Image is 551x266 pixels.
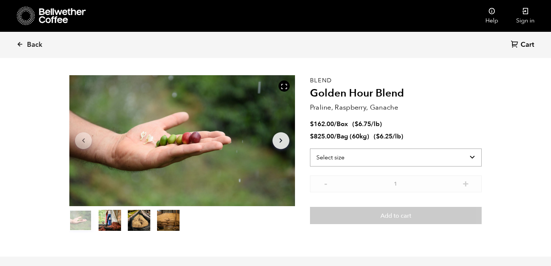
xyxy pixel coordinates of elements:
h2: Golden Hour Blend [310,87,482,100]
span: /lb [392,132,401,141]
span: ( ) [352,120,382,128]
button: + [461,179,470,187]
span: $ [310,132,314,141]
span: $ [376,132,380,141]
span: ( ) [374,132,403,141]
span: / [334,120,337,128]
p: Praline, Raspberry, Ganache [310,103,482,113]
span: /lb [371,120,380,128]
button: Add to cart [310,207,482,224]
button: - [321,179,331,187]
bdi: 6.25 [376,132,392,141]
bdi: 825.00 [310,132,334,141]
bdi: 162.00 [310,120,334,128]
span: $ [355,120,358,128]
span: Bag (60kg) [337,132,369,141]
a: Cart [511,40,536,50]
span: / [334,132,337,141]
span: Box [337,120,348,128]
bdi: 6.75 [355,120,371,128]
span: Back [27,40,42,49]
span: $ [310,120,314,128]
span: Cart [521,40,534,49]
